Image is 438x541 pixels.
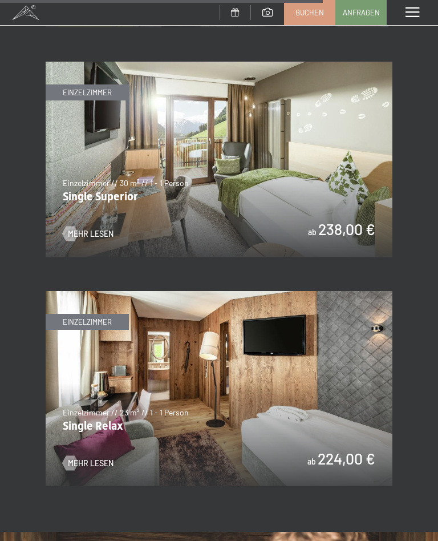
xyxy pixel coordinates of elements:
[68,228,113,240] span: Mehr Lesen
[285,1,335,25] a: Buchen
[295,7,324,18] span: Buchen
[63,228,113,240] a: Mehr Lesen
[343,7,380,18] span: Anfragen
[336,1,386,25] a: Anfragen
[46,62,392,69] a: Single Superior
[68,458,113,469] span: Mehr Lesen
[46,62,392,257] img: Single Superior
[46,292,392,298] a: Single Relax
[63,458,113,469] a: Mehr Lesen
[46,291,392,486] img: Single Relax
